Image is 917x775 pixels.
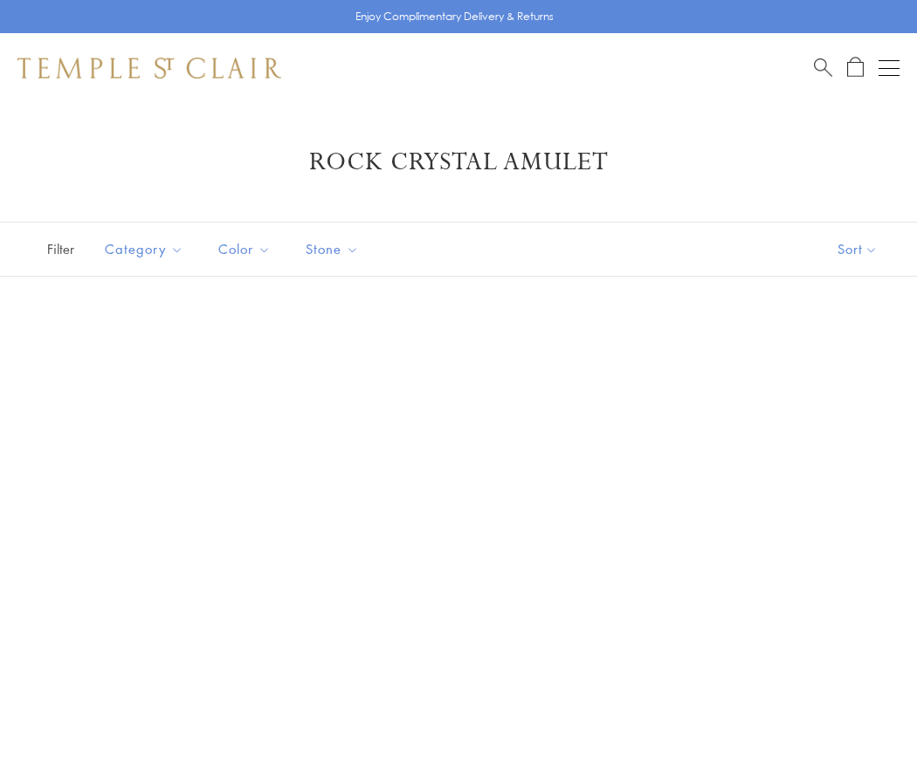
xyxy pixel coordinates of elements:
[814,57,832,79] a: Search
[847,57,864,79] a: Open Shopping Bag
[297,238,372,260] span: Stone
[44,147,873,178] h1: Rock Crystal Amulet
[293,230,372,269] button: Stone
[92,230,196,269] button: Category
[879,58,900,79] button: Open navigation
[17,58,281,79] img: Temple St. Clair
[96,238,196,260] span: Category
[798,223,917,276] button: Show sort by
[205,230,284,269] button: Color
[210,238,284,260] span: Color
[355,8,554,25] p: Enjoy Complimentary Delivery & Returns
